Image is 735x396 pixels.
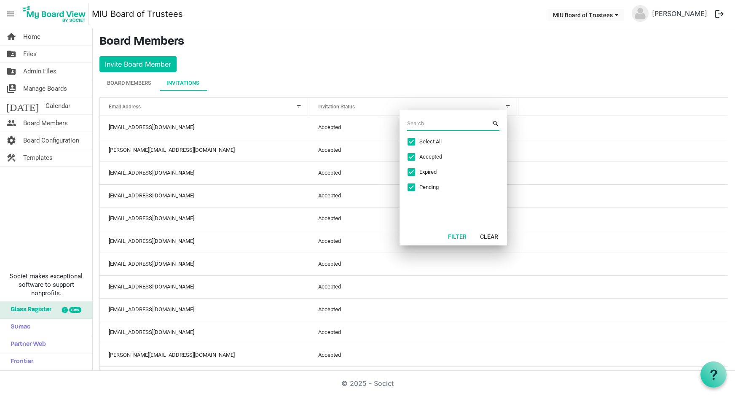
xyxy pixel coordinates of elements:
a: [PERSON_NAME] [649,5,711,22]
span: menu [3,6,19,22]
input: Search [407,117,492,130]
img: no-profile-picture.svg [632,5,649,22]
td: is template cell column header [518,253,728,275]
span: folder_shared [6,63,16,80]
td: jfauerso@yahoo.com column header Email Address [100,321,309,344]
td: Accepted column header Invitation Status [309,344,519,366]
td: Accepted column header Invitation Status [309,275,519,298]
span: Email Address [109,104,141,110]
td: leon.gatys@gmail.com column header Email Address [100,344,309,366]
span: people [6,115,16,132]
td: rajastanley@maharishi.net column header Email Address [100,116,309,139]
span: Board Configuration [23,132,79,149]
td: cking@miu.edu column header Email Address [100,162,309,184]
td: is template cell column header [518,366,728,389]
td: Accepted column header Invitation Status [309,139,519,162]
td: emalloy@miu.edu column header Email Address [100,184,309,207]
td: Accepted column header Invitation Status [309,321,519,344]
td: jhagelin@miu.edu column header Email Address [100,253,309,275]
td: Accepted column header Invitation Status [309,184,519,207]
td: is template cell column header [518,139,728,162]
a: © 2025 - Societ [341,379,394,388]
td: Accepted column header Invitation Status [309,116,519,139]
td: is template cell column header [518,116,728,139]
td: Accepted column header Invitation Status [309,253,519,275]
div: Board Members [107,79,151,87]
span: Frontier [6,353,33,370]
button: MIU Board of Trustees dropdownbutton [547,9,624,21]
h3: Board Members [99,35,728,49]
button: Clear [475,230,504,242]
span: Accepted [419,153,483,161]
td: sankari@miu.edu column header Email Address [100,230,309,253]
td: is template cell column header [518,230,728,253]
span: Invitation Status [318,104,355,110]
td: marhdavy@gmail.com column header Email Address [100,275,309,298]
img: My Board View Logo [21,3,89,24]
span: folder_shared [6,46,16,62]
span: Manage Boards [23,80,67,97]
td: is template cell column header [518,275,728,298]
a: MIU Board of Trustees [92,5,183,22]
span: settings [6,132,16,149]
span: Files [23,46,37,62]
button: Filter [443,230,472,242]
span: switch_account [6,80,16,97]
td: wynne@maharishi.net column header Email Address [100,139,309,162]
span: Search [492,119,499,128]
button: Invite Board Member [99,56,177,72]
a: My Board View Logo [21,3,92,24]
td: Accepted column header Invitation Status [309,207,519,230]
span: Expired [419,168,483,176]
td: keithwallace108@gmail.com column header Email Address [100,207,309,230]
div: tab-header [99,75,728,91]
div: Excel filter dialog [400,110,507,245]
td: is template cell column header [518,298,728,321]
span: Sumac [6,319,30,336]
td: mcdimick@gmail.com column header Email Address [100,298,309,321]
span: [DATE] [6,97,39,114]
td: is template cell column header [518,162,728,184]
span: Admin Files [23,63,56,80]
span: Select All [419,138,483,145]
td: nat@claremontcreek.com column header Email Address [100,366,309,389]
span: Board Members [23,115,68,132]
td: is template cell column header [518,321,728,344]
span: Home [23,28,40,45]
td: Accepted column header Invitation Status [309,298,519,321]
span: home [6,28,16,45]
span: Templates [23,149,53,166]
button: logout [711,5,728,23]
span: Calendar [46,97,70,114]
span: Partner Web [6,336,46,353]
span: Glass Register [6,302,51,318]
span: Societ makes exceptional software to support nonprofits. [4,272,89,297]
td: is template cell column header [518,184,728,207]
td: Accepted column header Invitation Status [309,162,519,184]
div: Invitations [166,79,199,87]
span: Pending [419,183,483,191]
td: Accepted column header Invitation Status [309,230,519,253]
div: new [69,307,81,313]
span: construction [6,149,16,166]
td: is template cell column header [518,207,728,230]
td: is template cell column header [518,344,728,366]
td: Accepted column header Invitation Status [309,366,519,389]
